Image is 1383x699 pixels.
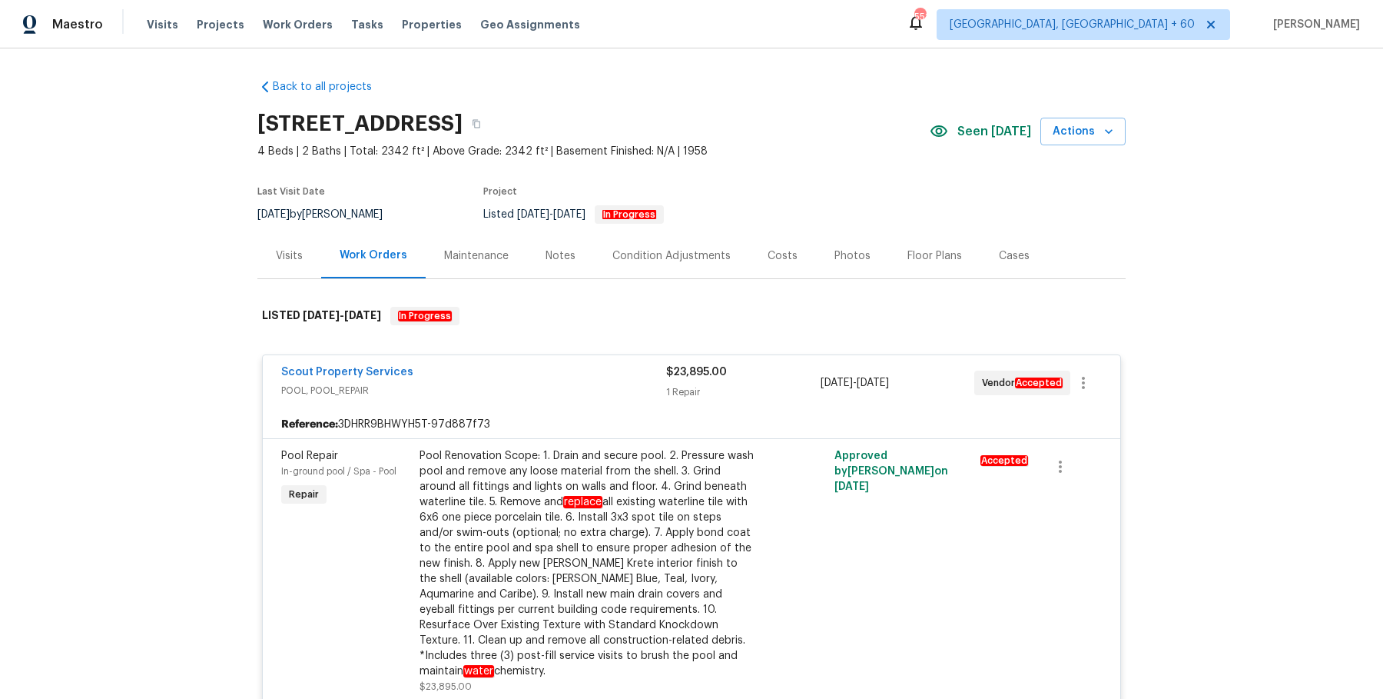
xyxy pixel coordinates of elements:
a: Scout Property Services [281,367,413,378]
div: Cases [999,248,1030,264]
h2: [STREET_ADDRESS] [257,116,463,131]
span: Visits [147,17,178,32]
span: [DATE] [857,378,889,388]
div: Photos [834,248,871,264]
span: Approved by [PERSON_NAME] on [834,451,948,492]
em: Accepted [980,455,1028,466]
div: Floor Plans [907,248,962,264]
button: Copy Address [463,110,490,138]
em: replace [563,496,602,508]
span: Actions [1053,122,1113,141]
span: Projects [197,17,244,32]
span: [DATE] [303,310,340,321]
span: Seen [DATE] [957,124,1031,139]
span: - [821,375,889,391]
div: by [PERSON_NAME] [257,205,401,224]
span: In-ground pool / Spa - Pool [281,467,396,476]
span: Listed [483,209,664,220]
em: water [463,665,494,677]
span: POOL, POOL_REPAIR [281,383,666,398]
div: Maintenance [444,248,509,264]
div: Notes [546,248,575,264]
span: - [303,310,381,321]
button: Actions [1040,118,1126,146]
span: Properties [402,17,462,32]
span: Geo Assignments [480,17,580,32]
em: Accepted [1015,378,1063,388]
span: [DATE] [834,481,869,492]
div: Visits [276,248,303,264]
div: Work Orders [340,248,407,263]
span: Pool Repair [281,451,338,461]
span: [DATE] [257,209,290,220]
b: Reference: [281,417,338,432]
span: [DATE] [553,209,585,220]
span: Maestro [52,17,103,32]
div: Condition Adjustments [612,248,731,264]
span: [GEOGRAPHIC_DATA], [GEOGRAPHIC_DATA] + 60 [950,17,1195,32]
h6: LISTED [262,307,381,325]
em: In Progress [602,209,656,220]
span: 4 Beds | 2 Baths | Total: 2342 ft² | Above Grade: 2342 ft² | Basement Finished: N/A | 1958 [257,144,930,159]
span: Work Orders [263,17,333,32]
span: [PERSON_NAME] [1267,17,1360,32]
span: [DATE] [344,310,381,321]
span: Last Visit Date [257,187,325,196]
span: Vendor [982,375,1069,391]
div: LISTED [DATE]-[DATE]In Progress [257,291,1126,341]
span: Repair [283,487,325,502]
span: [DATE] [517,209,549,220]
div: 1 Repair [666,384,820,400]
span: Tasks [351,19,383,30]
span: $23,895.00 [666,367,727,378]
span: [DATE] [821,378,853,388]
a: Back to all projects [257,79,405,95]
span: $23,895.00 [420,682,472,691]
div: Pool Renovation Scope: 1. Drain and secure pool. 2. Pressure wash pool and remove any loose mater... [420,448,756,679]
div: 551 [914,9,925,25]
span: Project [483,187,517,196]
div: Costs [768,248,798,264]
em: In Progress [398,311,452,321]
div: 3DHRR9BHWYH5T-97d887f73 [263,411,1120,438]
span: - [517,209,585,220]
